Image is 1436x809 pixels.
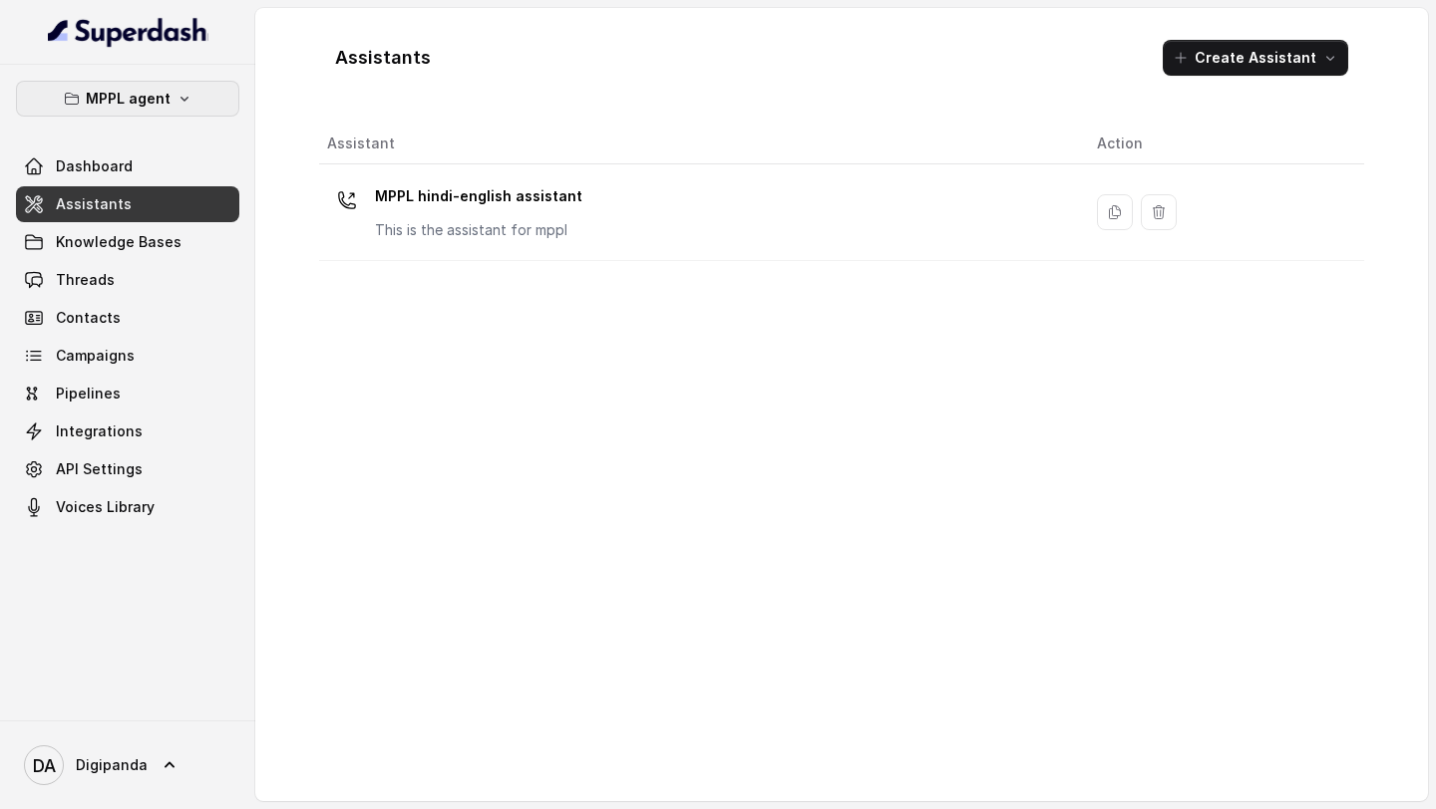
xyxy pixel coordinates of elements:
a: Voices Library [16,489,239,525]
a: Campaigns [16,338,239,374]
button: MPPL agent [16,81,239,117]
span: Pipelines [56,384,121,404]
a: Contacts [16,300,239,336]
p: This is the assistant for mppl [375,220,582,240]
p: MPPL agent [86,87,171,111]
a: Knowledge Bases [16,224,239,260]
th: Assistant [319,124,1081,164]
span: Campaigns [56,346,135,366]
span: Digipanda [76,755,148,775]
a: API Settings [16,451,239,487]
span: Knowledge Bases [56,232,181,252]
span: API Settings [56,459,143,479]
span: Integrations [56,421,143,441]
p: MPPL hindi-english assistant [375,180,582,212]
span: Assistants [56,194,132,214]
h1: Assistants [335,42,431,74]
a: Integrations [16,413,239,449]
img: light.svg [48,16,208,48]
span: Dashboard [56,156,133,176]
text: DA [33,755,56,776]
a: Assistants [16,186,239,222]
span: Voices Library [56,497,155,517]
a: Digipanda [16,737,239,793]
a: Pipelines [16,376,239,411]
a: Threads [16,262,239,298]
button: Create Assistant [1163,40,1348,76]
span: Contacts [56,308,121,328]
a: Dashboard [16,148,239,184]
th: Action [1081,124,1364,164]
span: Threads [56,270,115,290]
